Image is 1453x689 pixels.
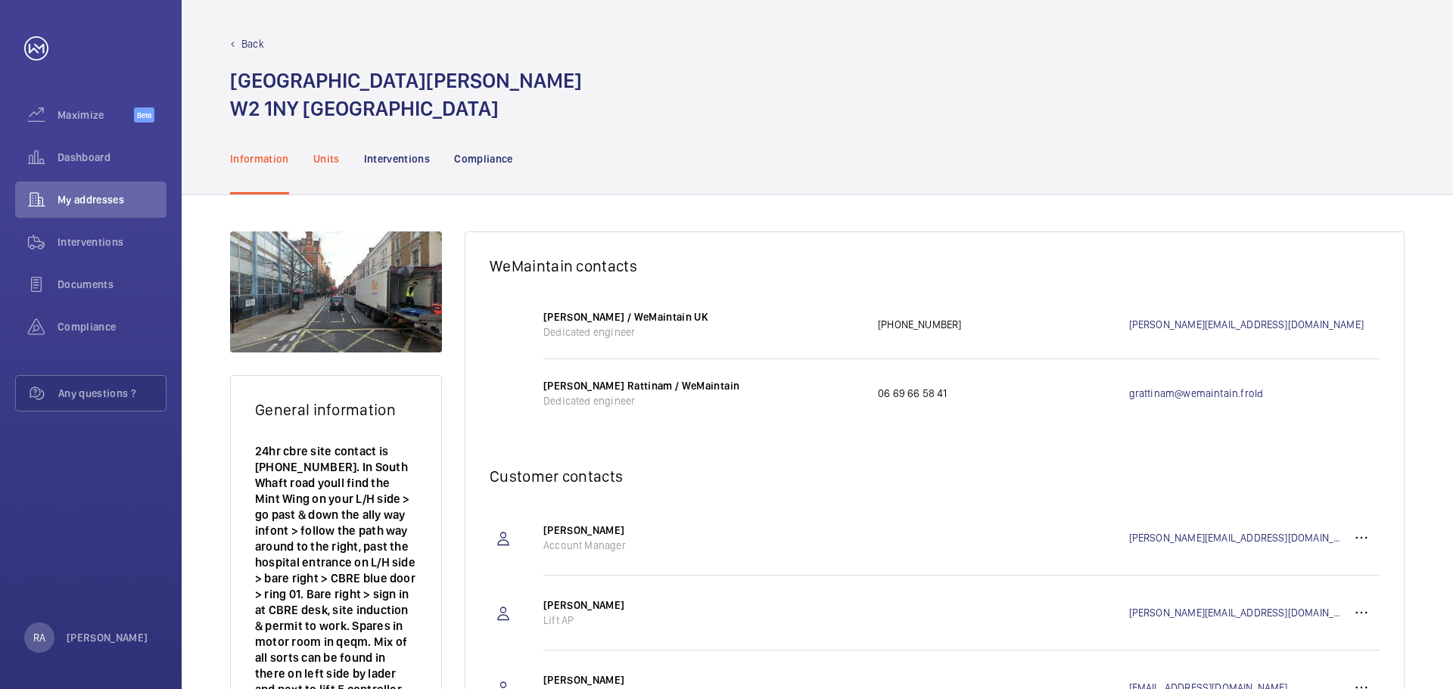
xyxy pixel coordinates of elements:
[230,151,289,166] p: Information
[543,672,863,687] p: [PERSON_NAME]
[543,597,863,613] p: [PERSON_NAME]
[58,107,134,123] span: Maximize
[58,277,166,292] span: Documents
[543,538,863,553] p: Account Manager
[543,613,863,628] p: Lift AP
[878,317,1129,332] p: [PHONE_NUMBER]
[543,523,863,538] p: [PERSON_NAME]
[454,151,513,166] p: Compliance
[58,150,166,165] span: Dashboard
[33,630,45,645] p: RA
[58,386,166,401] span: Any questions ?
[58,192,166,207] span: My addresses
[364,151,431,166] p: Interventions
[543,309,863,324] p: [PERSON_NAME] / WeMaintain UK
[1129,530,1344,545] a: [PERSON_NAME][EMAIL_ADDRESS][DOMAIN_NAME]
[1129,386,1380,401] a: grattinam@wemaintain.frold
[255,400,417,419] h2: General information
[230,67,582,123] h1: [GEOGRAPHIC_DATA][PERSON_NAME] W2 1NY [GEOGRAPHIC_DATA]
[878,386,1129,401] p: 06 69 66 58 41
[490,467,1380,486] h2: Customer contacts
[543,324,863,340] p: Dedicated engineer
[241,36,264,51] p: Back
[134,107,154,123] span: Beta
[67,630,148,645] p: [PERSON_NAME]
[58,234,166,250] span: Interventions
[313,151,340,166] p: Units
[58,319,166,334] span: Compliance
[543,393,863,408] p: Dedicated engineer
[490,256,1380,275] h2: WeMaintain contacts
[1129,605,1344,620] a: [PERSON_NAME][EMAIL_ADDRESS][DOMAIN_NAME]
[543,378,863,393] p: [PERSON_NAME] Rattinam / WeMaintain
[1129,317,1380,332] a: [PERSON_NAME][EMAIL_ADDRESS][DOMAIN_NAME]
